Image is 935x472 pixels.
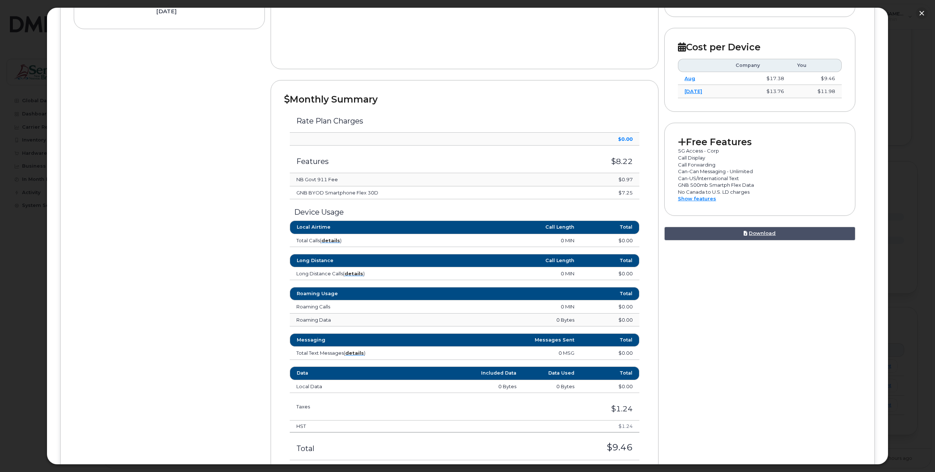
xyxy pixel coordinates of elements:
span: ( ) [344,350,365,356]
td: 0 Bytes [465,380,523,393]
td: $0.00 [581,380,639,393]
td: Total Text Messages [290,347,436,360]
a: details [345,350,364,356]
td: Local Data [290,380,465,393]
th: Data Used [523,366,581,380]
h3: $1.24 [451,405,632,413]
h3: Taxes [296,404,438,409]
td: $0.00 [581,347,639,360]
td: 0 MSG [436,347,581,360]
td: 0 Bytes [523,380,581,393]
th: Total [581,333,639,347]
th: Included Data [465,366,523,380]
th: Data [290,366,465,380]
th: Messages Sent [436,333,581,347]
th: Total [581,366,639,380]
th: Messaging [290,333,436,347]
